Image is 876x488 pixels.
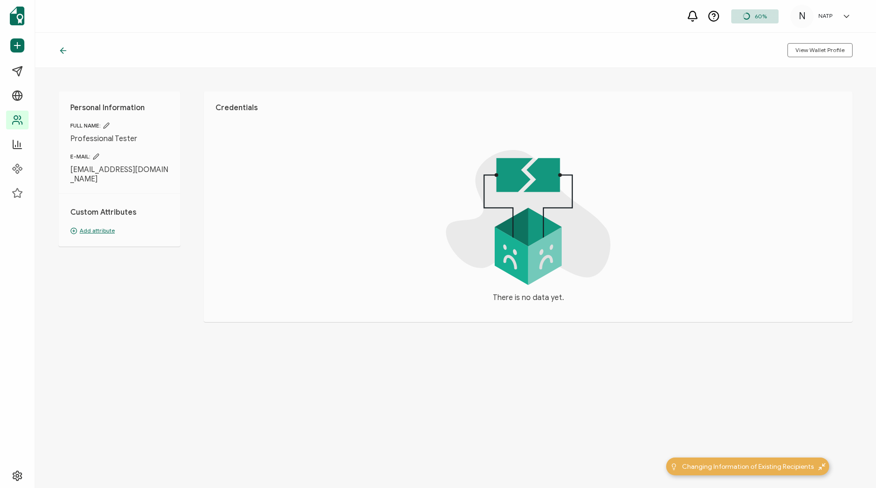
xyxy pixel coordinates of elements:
span: There is no data yet. [493,292,564,303]
span: 60% [755,13,767,20]
img: sertifier-logomark-colored.svg [10,7,24,25]
img: nodata.svg [446,150,610,285]
span: [EMAIL_ADDRESS][DOMAIN_NAME] [70,165,169,184]
img: minimize-icon.svg [818,463,825,470]
span: E-MAIL: [70,153,169,160]
span: Changing Information of Existing Recipients [682,462,814,472]
h1: Credentials [215,103,841,113]
span: Professional Tester [70,134,169,143]
span: FULL NAME: [70,122,169,129]
span: View Wallet Profile [795,47,845,53]
iframe: Chat Widget [829,443,876,488]
h1: Custom Attributes [70,208,169,217]
button: View Wallet Profile [787,43,853,57]
h1: Personal Information [70,103,169,113]
h5: NATP [818,13,832,19]
span: N [799,9,806,23]
p: Add attribute [70,226,169,235]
